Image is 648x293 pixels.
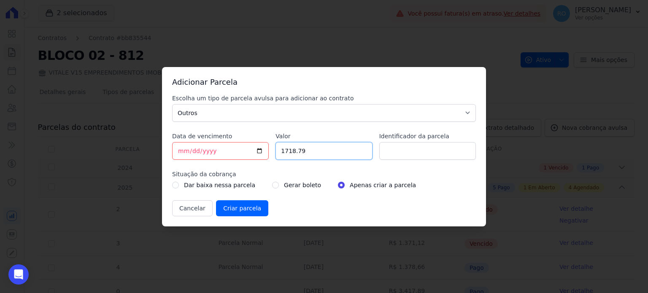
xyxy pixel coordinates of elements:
[172,94,476,102] label: Escolha um tipo de parcela avulsa para adicionar ao contrato
[172,170,476,178] label: Situação da cobrança
[172,200,213,216] button: Cancelar
[172,132,269,140] label: Data de vencimento
[8,264,29,285] div: Open Intercom Messenger
[172,77,476,87] h3: Adicionar Parcela
[184,180,255,190] label: Dar baixa nessa parcela
[379,132,476,140] label: Identificador da parcela
[350,180,416,190] label: Apenas criar a parcela
[284,180,321,190] label: Gerar boleto
[216,200,268,216] input: Criar parcela
[275,132,372,140] label: Valor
